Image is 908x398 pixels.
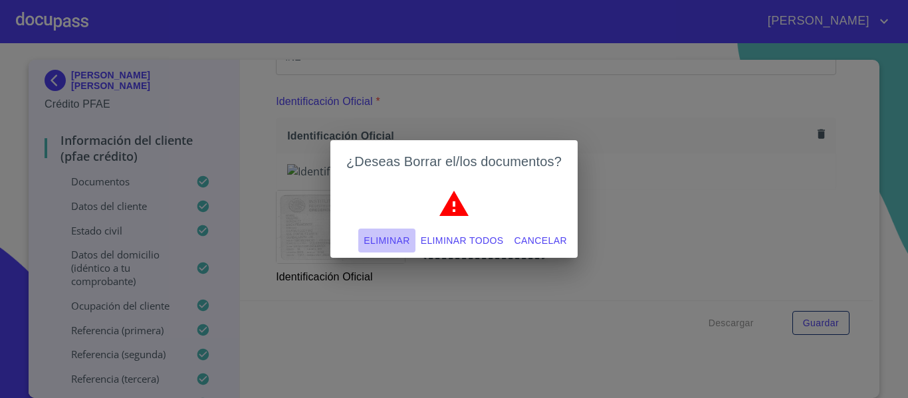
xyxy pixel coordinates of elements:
h2: ¿Deseas Borrar el/los documentos? [346,151,562,172]
span: Eliminar [364,233,409,249]
span: Eliminar todos [421,233,504,249]
button: Eliminar [358,229,415,253]
button: Eliminar todos [415,229,509,253]
span: Cancelar [514,233,567,249]
button: Cancelar [509,229,572,253]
